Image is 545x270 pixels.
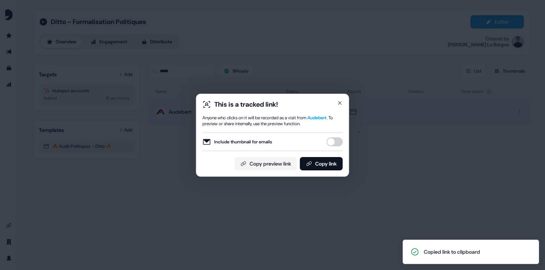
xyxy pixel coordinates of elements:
[424,248,480,256] div: Copied link to clipboard
[214,100,278,109] div: This is a tracked link!
[202,137,272,146] label: Include thumbnail for emails
[202,115,343,127] div: Anyone who clicks on it will be recorded as a visit from . To preview or share internally, use th...
[235,157,297,170] button: Copy preview link
[300,157,343,170] button: Copy link
[307,115,327,121] span: Audebert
